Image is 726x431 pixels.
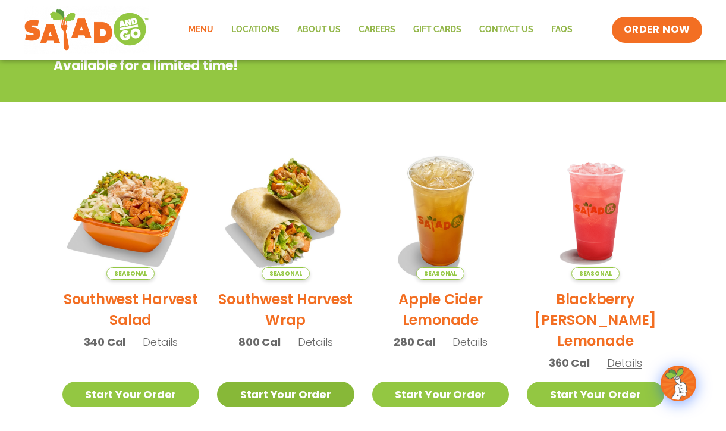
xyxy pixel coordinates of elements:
[372,142,510,280] img: Product photo for Apple Cider Lemonade
[394,334,435,350] span: 280 Cal
[24,6,149,54] img: new-SAG-logo-768×292
[452,335,488,349] span: Details
[298,335,333,349] span: Details
[542,16,582,43] a: FAQs
[416,267,464,280] span: Seasonal
[54,56,577,76] p: Available for a limited time!
[527,382,664,407] a: Start Your Order
[404,16,470,43] a: GIFT CARDS
[217,142,354,280] img: Product photo for Southwest Harvest Wrap
[470,16,542,43] a: Contact Us
[180,16,222,43] a: Menu
[262,267,310,280] span: Seasonal
[217,289,354,330] h2: Southwest Harvest Wrap
[222,16,288,43] a: Locations
[549,355,590,371] span: 360 Cal
[527,142,664,280] img: Product photo for Blackberry Bramble Lemonade
[607,355,642,370] span: Details
[62,142,200,280] img: Product photo for Southwest Harvest Salad
[662,367,695,400] img: wpChatIcon
[288,16,350,43] a: About Us
[372,289,510,330] h2: Apple Cider Lemonade
[612,17,702,43] a: ORDER NOW
[84,334,126,350] span: 340 Cal
[372,382,510,407] a: Start Your Order
[143,335,178,349] span: Details
[62,382,200,407] a: Start Your Order
[571,267,620,280] span: Seasonal
[527,289,664,351] h2: Blackberry [PERSON_NAME] Lemonade
[62,289,200,330] h2: Southwest Harvest Salad
[350,16,404,43] a: Careers
[238,334,281,350] span: 800 Cal
[106,267,155,280] span: Seasonal
[624,23,690,37] span: ORDER NOW
[217,382,354,407] a: Start Your Order
[180,16,582,43] nav: Menu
